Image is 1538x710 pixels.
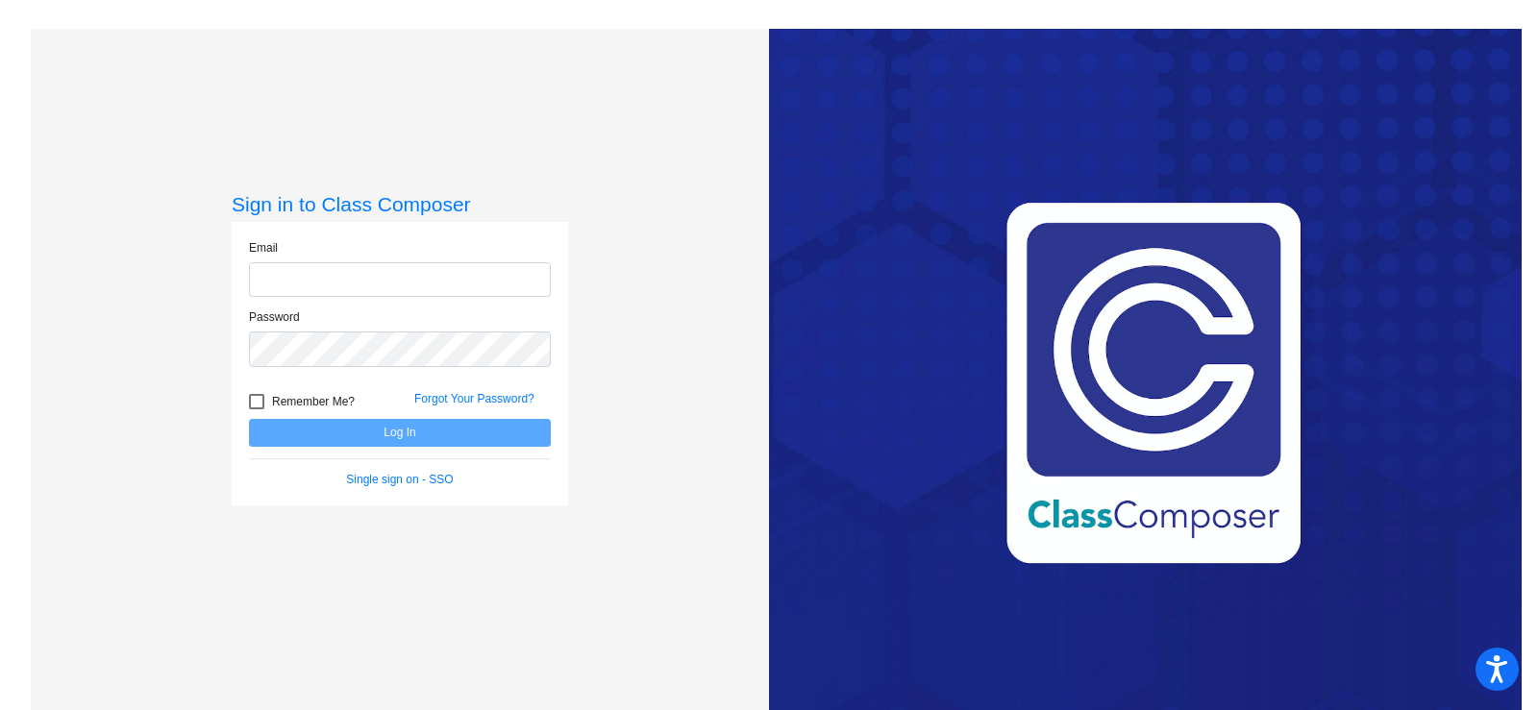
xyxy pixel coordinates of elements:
[232,192,568,216] h3: Sign in to Class Composer
[249,419,551,447] button: Log In
[414,392,534,405] a: Forgot Your Password?
[249,308,300,326] label: Password
[346,473,453,486] a: Single sign on - SSO
[272,390,355,413] span: Remember Me?
[249,239,278,257] label: Email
